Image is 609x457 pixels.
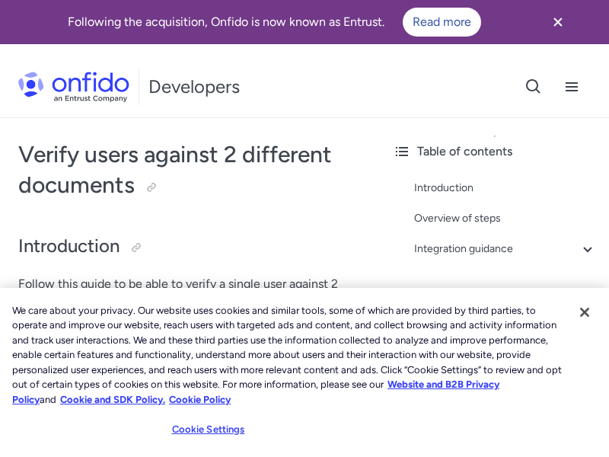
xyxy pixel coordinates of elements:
button: Close banner [530,3,586,41]
div: Table of contents [393,142,597,161]
button: Close [568,296,601,329]
a: Cookie and SDK Policy. [60,394,165,405]
h2: Introduction [18,234,362,260]
a: More information about our cookie policy., opens in a new tab [12,379,499,405]
a: Cookie Policy [169,394,231,405]
h1: Verify users against 2 different documents [18,139,362,200]
p: Follow this guide to be able to verify a single user against 2 different documents with a single ... [18,275,362,312]
img: Onfido Logo [18,72,129,102]
svg: Close banner [549,13,567,31]
button: Cookie Settings [161,414,256,445]
a: Integration guidance [414,240,597,258]
button: Open navigation menu button [553,68,591,106]
h1: Developers [148,75,240,99]
div: We care about your privacy. Our website uses cookies and similar tools, some of which are provide... [12,303,566,407]
a: Overview of steps [414,209,597,228]
a: Read more [403,8,481,37]
a: Introduction [414,179,597,197]
button: Open search button [515,68,553,106]
div: Following the acquisition, Onfido is now known as Entrust. [18,8,530,37]
svg: Open search button [525,78,543,96]
svg: Open navigation menu button [563,78,581,96]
